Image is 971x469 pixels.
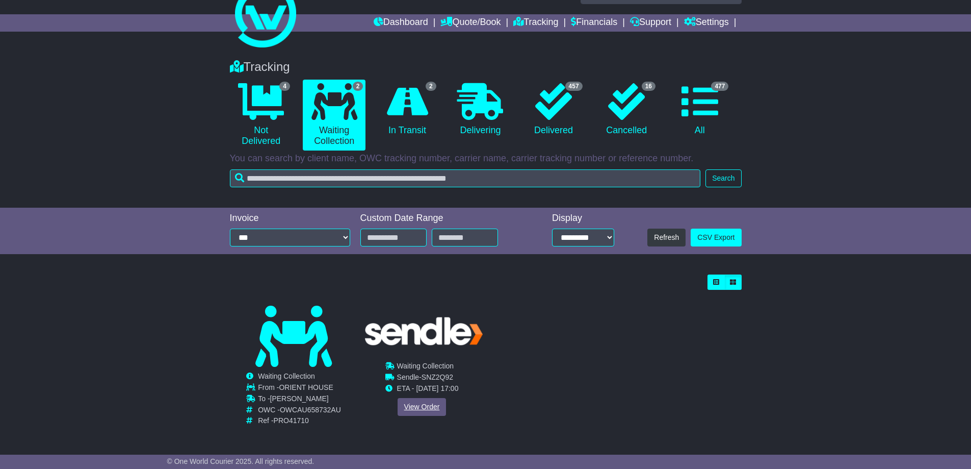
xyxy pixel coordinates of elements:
span: PRO41710 [274,416,309,425]
p: You can search by client name, OWC tracking number, carrier name, carrier tracking number or refe... [230,153,742,164]
td: - [397,373,458,384]
span: OWCAU658732AU [280,406,341,414]
span: 4 [279,82,290,91]
button: Search [705,169,741,187]
span: 16 [642,82,655,91]
span: Waiting Collection [397,362,454,370]
span: Waiting Collection [258,372,315,380]
td: From - [258,383,341,394]
td: Ref - [258,416,341,425]
a: Support [630,14,671,32]
a: Settings [684,14,729,32]
span: ETA - [DATE] 17:00 [397,384,458,392]
a: View Order [397,398,446,416]
img: GetCarrierServiceLogo [360,314,487,349]
a: 4 Not Delivered [230,80,293,151]
button: Refresh [647,229,686,246]
span: 2 [426,82,436,91]
div: Tracking [225,60,747,75]
a: 477 All [668,80,731,140]
div: Invoice [230,213,350,224]
a: Dashboard [374,14,428,32]
span: SNZ2Q92 [421,373,453,381]
span: © One World Courier 2025. All rights reserved. [167,457,314,465]
span: 477 [711,82,728,91]
span: 2 [353,82,363,91]
a: 2 Waiting Collection [303,80,365,151]
a: CSV Export [691,229,741,246]
span: ORIENT HOUSE [279,383,333,391]
a: Quote/Book [440,14,501,32]
span: 457 [565,82,583,91]
a: 457 Delivered [522,80,585,140]
span: [PERSON_NAME] [270,394,329,403]
td: To - [258,394,341,406]
a: Delivering [449,80,512,140]
a: 16 Cancelled [595,80,658,140]
span: Sendle [397,373,419,381]
a: 2 In Transit [376,80,438,140]
a: Tracking [513,14,558,32]
div: Display [552,213,614,224]
a: Financials [571,14,617,32]
td: OWC - [258,406,341,417]
div: Custom Date Range [360,213,524,224]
